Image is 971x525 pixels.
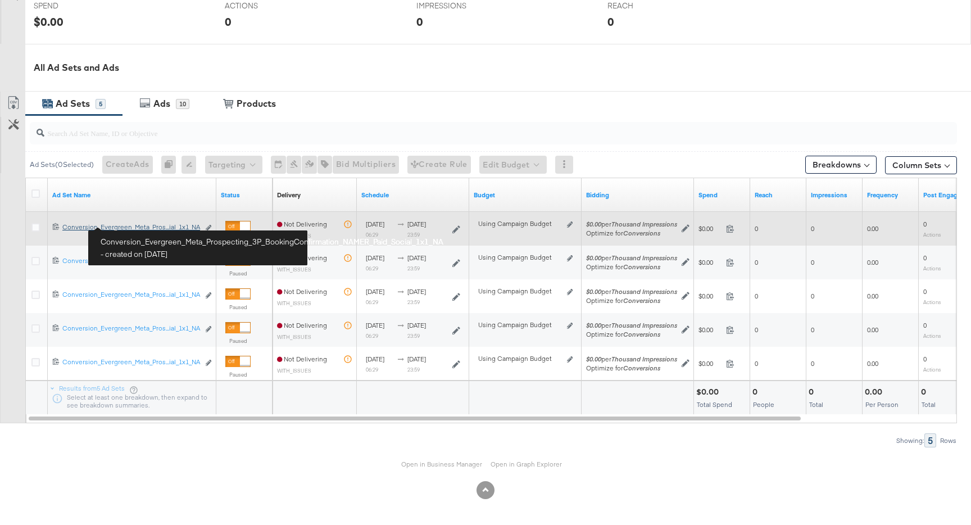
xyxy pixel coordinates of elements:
[586,296,677,305] div: Optimize for
[221,191,268,200] a: Shows the current state of your Ad Set.
[478,253,564,262] div: Using Campaign Budget
[811,224,814,233] span: 0
[755,292,758,300] span: 0
[34,1,118,11] span: SPEND
[698,359,722,368] span: $0.00
[407,355,426,363] span: [DATE]
[923,254,927,262] span: 0
[809,387,817,397] div: 0
[586,330,677,339] div: Optimize for
[62,324,199,336] a: Conversion_Evergreen_Meta_Pros...ial_1x1_NA
[924,433,936,447] div: 5
[96,99,106,109] div: 5
[225,236,251,243] label: Paused
[811,191,858,200] a: The number of times your ad was served. On mobile apps an ad is counted as served the first time ...
[623,330,660,338] em: Conversions
[225,13,232,30] div: 0
[923,287,927,296] span: 0
[361,191,465,200] a: Shows when your Ad Set is scheduled to deliver.
[277,300,311,306] sub: WITH_ISSUES
[586,355,677,363] span: per
[923,355,927,363] span: 0
[478,320,564,329] div: Using Campaign Budget
[416,13,423,30] div: 0
[366,287,384,296] span: [DATE]
[366,332,378,339] sub: 06:29
[865,387,886,397] div: 0.00
[277,321,327,329] span: Not Delivering
[921,387,929,397] div: 0
[62,357,199,366] div: Conversion_Evergreen_Meta_Pros...ial_1x1_NA
[698,191,746,200] a: The total amount spent to date.
[755,224,758,233] span: 0
[62,290,199,299] div: Conversion_Evergreen_Meta_Pros...ial_1x1_NA
[225,371,251,378] label: Paused
[407,231,420,238] sub: 23:59
[277,220,327,228] span: Not Delivering
[623,262,660,271] em: Conversions
[698,258,722,266] span: $0.00
[623,229,660,237] em: Conversions
[923,332,941,339] sub: Actions
[225,337,251,345] label: Paused
[407,332,420,339] sub: 23:59
[922,400,936,409] span: Total
[366,254,384,262] span: [DATE]
[611,321,677,329] em: Thousand Impressions
[277,254,327,262] span: Not Delivering
[865,400,899,409] span: Per Person
[44,117,873,139] input: Search Ad Set Name, ID or Objective
[809,400,823,409] span: Total
[698,292,722,300] span: $0.00
[752,387,761,397] div: 0
[586,287,677,296] span: per
[62,290,199,302] a: Conversion_Evergreen_Meta_Pros...ial_1x1_NA
[811,258,814,266] span: 0
[811,325,814,334] span: 0
[755,325,758,334] span: 0
[62,256,199,265] div: Conversion_Evergreen_Meta_Pros...ial_1x1_NA
[366,220,384,228] span: [DATE]
[923,298,941,305] sub: Actions
[30,160,94,170] div: Ad Sets ( 0 Selected)
[34,13,63,30] div: $0.00
[586,254,677,262] span: per
[586,364,677,373] div: Optimize for
[805,156,877,174] button: Breakdowns
[52,191,212,200] a: Your Ad Set name.
[407,265,420,271] sub: 23:59
[416,1,501,11] span: IMPRESSIONS
[923,220,927,228] span: 0
[923,321,927,329] span: 0
[62,223,199,232] div: Conversion_Evergreen_Meta_Pros...ial_1x1_NA
[407,298,420,305] sub: 23:59
[407,287,426,296] span: [DATE]
[586,220,601,228] em: $0.00
[62,324,199,333] div: Conversion_Evergreen_Meta_Pros...ial_1x1_NA
[478,354,564,363] div: Using Campaign Budget
[586,321,601,329] em: $0.00
[586,321,677,329] span: per
[867,292,878,300] span: 0.00
[698,224,722,233] span: $0.00
[277,355,327,363] span: Not Delivering
[867,224,878,233] span: 0.00
[611,355,677,363] em: Thousand Impressions
[277,266,311,273] sub: WITH_ISSUES
[867,325,878,334] span: 0.00
[611,254,677,262] em: Thousand Impressions
[698,325,722,334] span: $0.00
[407,321,426,329] span: [DATE]
[586,262,677,271] div: Optimize for
[611,287,677,296] em: Thousand Impressions
[277,191,301,200] div: Delivery
[176,99,189,109] div: 10
[811,359,814,368] span: 0
[586,287,601,296] em: $0.00
[62,223,199,234] a: Conversion_Evergreen_Meta_Pros...ial_1x1_NA
[366,298,378,305] sub: 06:29
[811,292,814,300] span: 0
[225,270,251,277] label: Paused
[366,321,384,329] span: [DATE]
[225,1,309,11] span: ACTIONS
